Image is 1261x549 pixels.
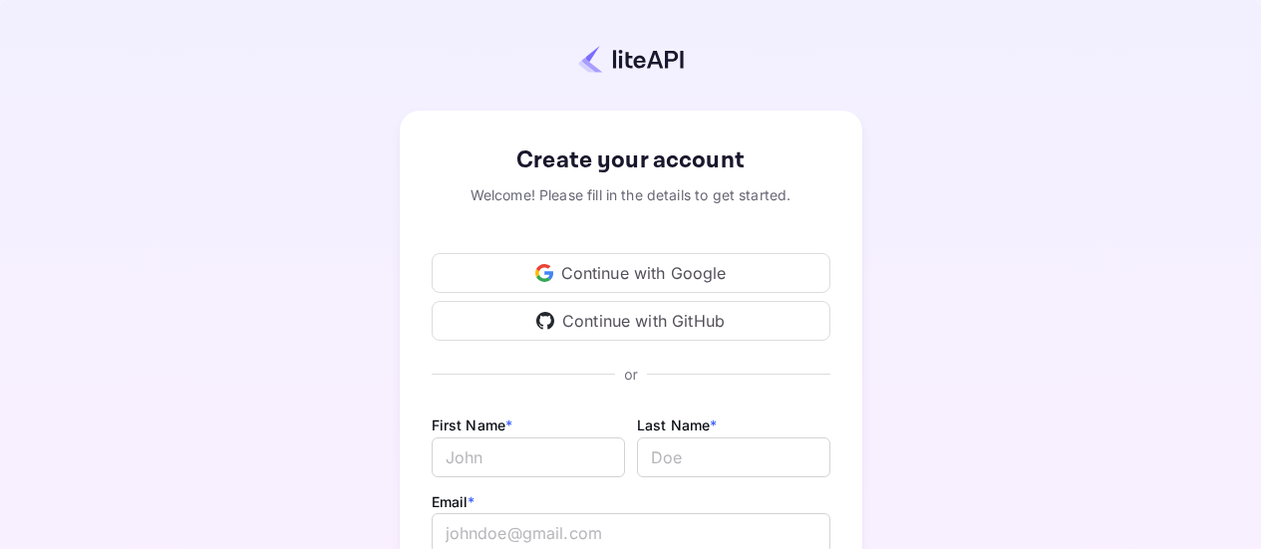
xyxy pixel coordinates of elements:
[432,142,830,178] div: Create your account
[432,301,830,341] div: Continue with GitHub
[432,437,625,477] input: John
[432,493,475,510] label: Email
[637,437,830,477] input: Doe
[432,416,513,433] label: First Name
[432,184,830,205] div: Welcome! Please fill in the details to get started.
[637,416,718,433] label: Last Name
[578,45,684,74] img: liteapi
[432,253,830,293] div: Continue with Google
